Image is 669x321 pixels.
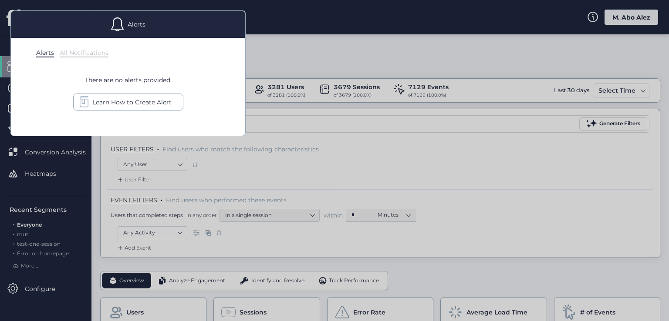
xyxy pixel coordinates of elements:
div: Alerts [11,11,245,38]
span: Learn How to Create Alert [92,97,172,107]
span: There are no alerts provided. [85,75,172,85]
div: Alerts [36,49,54,57]
div: Alerts [128,20,145,29]
div: All Notifications [60,49,108,57]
